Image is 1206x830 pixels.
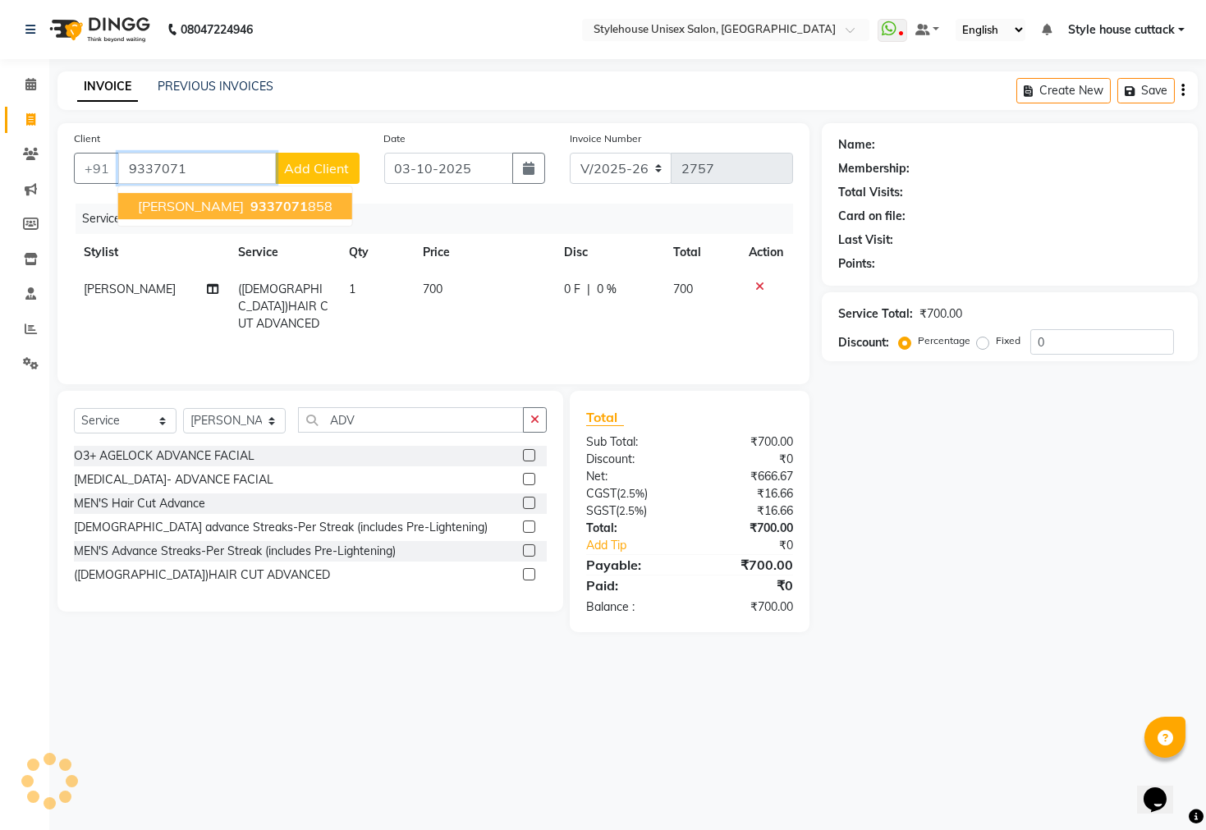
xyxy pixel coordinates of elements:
div: Last Visit: [838,232,893,249]
div: Total: [574,520,690,537]
div: Services [76,204,805,234]
div: ( ) [574,502,690,520]
iframe: chat widget [1137,764,1190,814]
div: ₹700.00 [690,555,805,575]
div: Discount: [574,451,690,468]
a: PREVIOUS INVOICES [158,79,273,94]
span: 0 % [597,281,617,298]
a: INVOICE [77,72,138,102]
div: ([DEMOGRAPHIC_DATA])HAIR CUT ADVANCED [74,566,330,584]
th: Qty [339,234,413,271]
span: [PERSON_NAME] [84,282,176,296]
button: +91 [74,153,120,184]
div: Payable: [574,555,690,575]
div: Balance : [574,598,690,616]
div: ₹700.00 [919,305,962,323]
label: Date [384,131,406,146]
div: ₹700.00 [690,598,805,616]
span: SGST [586,503,616,518]
span: 0 F [564,281,580,298]
div: Points: [838,255,875,273]
span: Style house cuttack [1068,21,1175,39]
div: Total Visits: [838,184,903,201]
div: [DEMOGRAPHIC_DATA] advance Streaks-Per Streak (includes Pre-Lightening) [74,519,488,536]
div: ₹16.66 [690,502,805,520]
div: Service Total: [838,305,913,323]
div: Name: [838,136,875,154]
label: Invoice Number [570,131,641,146]
button: Add Client [275,153,360,184]
div: Membership: [838,160,910,177]
span: 2.5% [619,504,644,517]
span: 2.5% [620,487,644,500]
div: Card on file: [838,208,906,225]
div: ₹700.00 [690,433,805,451]
span: 9337071 [250,198,308,214]
div: ₹0 [690,575,805,595]
div: Sub Total: [574,433,690,451]
input: Search or Scan [298,407,524,433]
div: ( ) [574,485,690,502]
div: MEN'S Hair Cut Advance [74,495,205,512]
span: Total [586,409,624,426]
th: Service [228,234,339,271]
span: CGST [586,486,617,501]
label: Fixed [996,333,1020,348]
img: logo [42,7,154,53]
b: 08047224946 [181,7,253,53]
div: ₹666.67 [690,468,805,485]
div: Paid: [574,575,690,595]
a: Add Tip [574,537,709,554]
span: 1 [349,282,355,296]
div: ₹0 [690,451,805,468]
span: | [587,281,590,298]
button: Save [1117,78,1175,103]
th: Total [663,234,739,271]
div: [MEDICAL_DATA]- ADVANCE FACIAL [74,471,273,488]
input: Search by Name/Mobile/Email/Code [118,153,276,184]
div: MEN'S Advance Streaks-Per Streak (includes Pre-Lightening) [74,543,396,560]
span: 700 [673,282,693,296]
ngb-highlight: 858 [247,198,332,214]
span: Add Client [285,160,350,177]
div: ₹16.66 [690,485,805,502]
button: Create New [1016,78,1111,103]
th: Disc [554,234,663,271]
div: Discount: [838,334,889,351]
th: Stylist [74,234,228,271]
label: Client [74,131,100,146]
th: Action [739,234,793,271]
th: Price [413,234,554,271]
label: Percentage [918,333,970,348]
span: ([DEMOGRAPHIC_DATA])HAIR CUT ADVANCED [238,282,328,331]
span: [PERSON_NAME] [138,198,244,214]
div: ₹0 [708,537,805,554]
div: O3+ AGELOCK ADVANCE FACIAL [74,447,254,465]
div: ₹700.00 [690,520,805,537]
div: Net: [574,468,690,485]
span: 700 [423,282,443,296]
